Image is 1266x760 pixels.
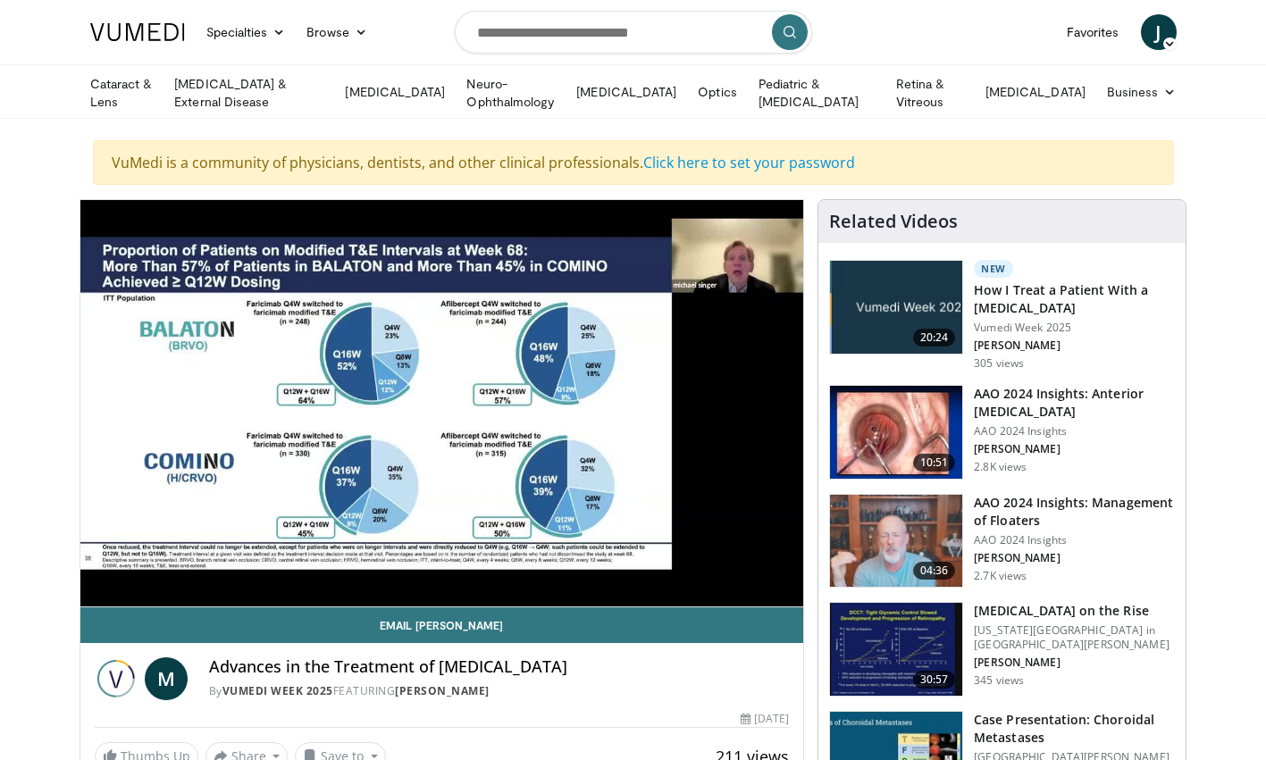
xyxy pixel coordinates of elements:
[829,602,1175,697] a: 30:57 [MEDICAL_DATA] on the Rise [US_STATE][GEOGRAPHIC_DATA] in [GEOGRAPHIC_DATA][PERSON_NAME] [P...
[829,385,1175,480] a: 10:51 AAO 2024 Insights: Anterior [MEDICAL_DATA] AAO 2024 Insights [PERSON_NAME] 2.8K views
[1056,14,1130,50] a: Favorites
[209,657,790,677] h4: Advances in the Treatment of [MEDICAL_DATA]
[975,74,1096,110] a: [MEDICAL_DATA]
[974,533,1175,547] p: AAO 2024 Insights
[687,74,747,110] a: Optics
[829,211,958,232] h4: Related Videos
[566,74,687,110] a: [MEDICAL_DATA]
[80,75,164,111] a: Cataract & Lens
[93,140,1174,185] div: VuMedi is a community of physicians, dentists, and other clinical professionals.
[974,321,1175,335] p: Vumedi Week 2025
[145,657,188,700] a: M
[830,386,962,479] img: fd942f01-32bb-45af-b226-b96b538a46e6.150x105_q85_crop-smart_upscale.jpg
[830,495,962,588] img: 8e655e61-78ac-4b3e-a4e7-f43113671c25.150x105_q85_crop-smart_upscale.jpg
[974,551,1175,565] p: [PERSON_NAME]
[643,153,855,172] a: Click here to set your password
[913,454,956,472] span: 10:51
[296,14,378,50] a: Browse
[334,74,456,110] a: [MEDICAL_DATA]
[974,656,1175,670] p: [PERSON_NAME]
[974,338,1175,353] p: [PERSON_NAME]
[829,260,1175,371] a: 20:24 New How I Treat a Patient With a [MEDICAL_DATA] Vumedi Week 2025 [PERSON_NAME] 305 views
[974,711,1175,747] h3: Case Presentation: Choroidal Metastases
[974,424,1175,438] p: AAO 2024 Insights
[456,75,566,111] a: Neuro-Ophthalmology
[455,11,812,54] input: Search topics, interventions
[974,623,1175,652] p: [US_STATE][GEOGRAPHIC_DATA] in [GEOGRAPHIC_DATA][PERSON_NAME]
[974,494,1175,530] h3: AAO 2024 Insights: Management of Floaters
[974,260,1013,278] p: New
[80,607,804,643] a: Email [PERSON_NAME]
[830,261,962,354] img: 02d29458-18ce-4e7f-be78-7423ab9bdffd.jpg.150x105_q85_crop-smart_upscale.jpg
[80,200,804,607] video-js: Video Player
[974,356,1024,371] p: 305 views
[222,683,333,698] a: Vumedi Week 2025
[90,23,185,41] img: VuMedi Logo
[1141,14,1177,50] a: J
[163,75,334,111] a: [MEDICAL_DATA] & External Disease
[974,385,1175,421] h3: AAO 2024 Insights: Anterior [MEDICAL_DATA]
[913,329,956,347] span: 20:24
[974,281,1175,317] h3: How I Treat a Patient With a [MEDICAL_DATA]
[974,673,1024,688] p: 345 views
[830,603,962,696] img: 4ce8c11a-29c2-4c44-a801-4e6d49003971.150x105_q85_crop-smart_upscale.jpg
[1096,74,1187,110] a: Business
[913,562,956,580] span: 04:36
[885,75,975,111] a: Retina & Vitreous
[829,494,1175,589] a: 04:36 AAO 2024 Insights: Management of Floaters AAO 2024 Insights [PERSON_NAME] 2.7K views
[95,657,138,700] img: Vumedi Week 2025
[974,569,1027,583] p: 2.7K views
[196,14,297,50] a: Specialties
[395,683,490,698] a: [PERSON_NAME]
[741,711,789,727] div: [DATE]
[974,442,1175,456] p: [PERSON_NAME]
[974,602,1175,620] h3: [MEDICAL_DATA] on the Rise
[209,683,790,699] div: By FEATURING
[913,671,956,689] span: 30:57
[748,75,885,111] a: Pediatric & [MEDICAL_DATA]
[974,460,1027,474] p: 2.8K views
